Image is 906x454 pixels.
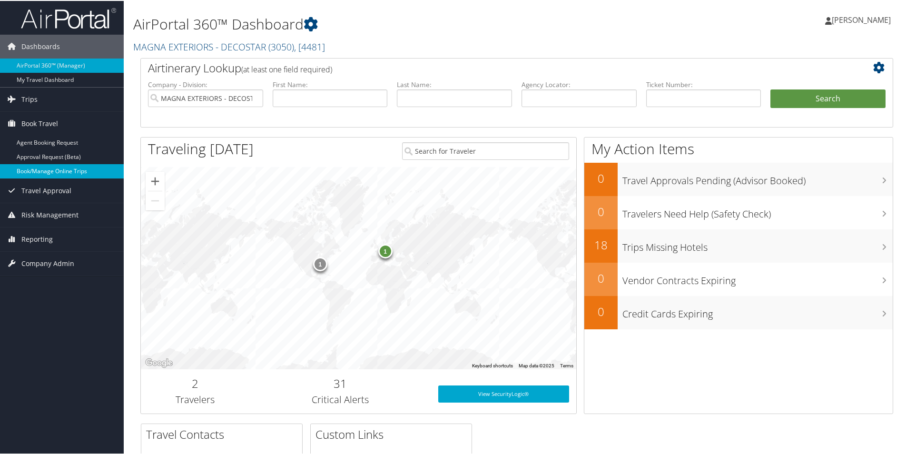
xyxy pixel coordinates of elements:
h1: Traveling [DATE] [148,138,254,158]
a: Terms (opens in new tab) [560,362,573,367]
h2: 0 [584,203,618,219]
h1: My Action Items [584,138,893,158]
h2: 31 [257,375,424,391]
h3: Critical Alerts [257,392,424,405]
label: Agency Locator: [522,79,637,89]
span: Map data ©2025 [519,362,554,367]
h3: Travel Approvals Pending (Advisor Booked) [622,168,893,187]
button: Zoom in [146,171,165,190]
a: 0Vendor Contracts Expiring [584,262,893,295]
h2: 0 [584,303,618,319]
span: [PERSON_NAME] [832,14,891,24]
span: Risk Management [21,202,79,226]
h3: Trips Missing Hotels [622,235,893,253]
a: Open this area in Google Maps (opens a new window) [143,356,175,368]
span: Trips [21,87,38,110]
button: Zoom out [146,190,165,209]
img: Google [143,356,175,368]
a: 0Travel Approvals Pending (Advisor Booked) [584,162,893,195]
h1: AirPortal 360™ Dashboard [133,13,645,33]
a: View SecurityLogic® [438,385,569,402]
a: 0Travelers Need Help (Safety Check) [584,195,893,228]
h3: Vendor Contracts Expiring [622,268,893,286]
h2: Travel Contacts [146,425,302,442]
span: Company Admin [21,251,74,275]
h2: 0 [584,269,618,286]
img: airportal-logo.png [21,6,116,29]
h2: 2 [148,375,243,391]
label: Ticket Number: [646,79,761,89]
button: Search [770,89,886,108]
a: 0Credit Cards Expiring [584,295,893,328]
h3: Travelers Need Help (Safety Check) [622,202,893,220]
div: 1 [378,243,393,257]
div: 1 [313,256,327,270]
h3: Travelers [148,392,243,405]
h3: Credit Cards Expiring [622,302,893,320]
h2: Custom Links [315,425,472,442]
span: Book Travel [21,111,58,135]
a: MAGNA EXTERIORS - DECOSTAR [133,39,325,52]
label: Last Name: [397,79,512,89]
label: First Name: [273,79,388,89]
a: 18Trips Missing Hotels [584,228,893,262]
input: Search for Traveler [402,141,569,159]
span: , [ 4481 ] [294,39,325,52]
span: Travel Approval [21,178,71,202]
a: [PERSON_NAME] [825,5,900,33]
span: ( 3050 ) [268,39,294,52]
span: Dashboards [21,34,60,58]
h2: Airtinerary Lookup [148,59,823,75]
h2: 18 [584,236,618,252]
span: Reporting [21,227,53,250]
span: (at least one field required) [241,63,332,74]
h2: 0 [584,169,618,186]
button: Keyboard shortcuts [472,362,513,368]
label: Company - Division: [148,79,263,89]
